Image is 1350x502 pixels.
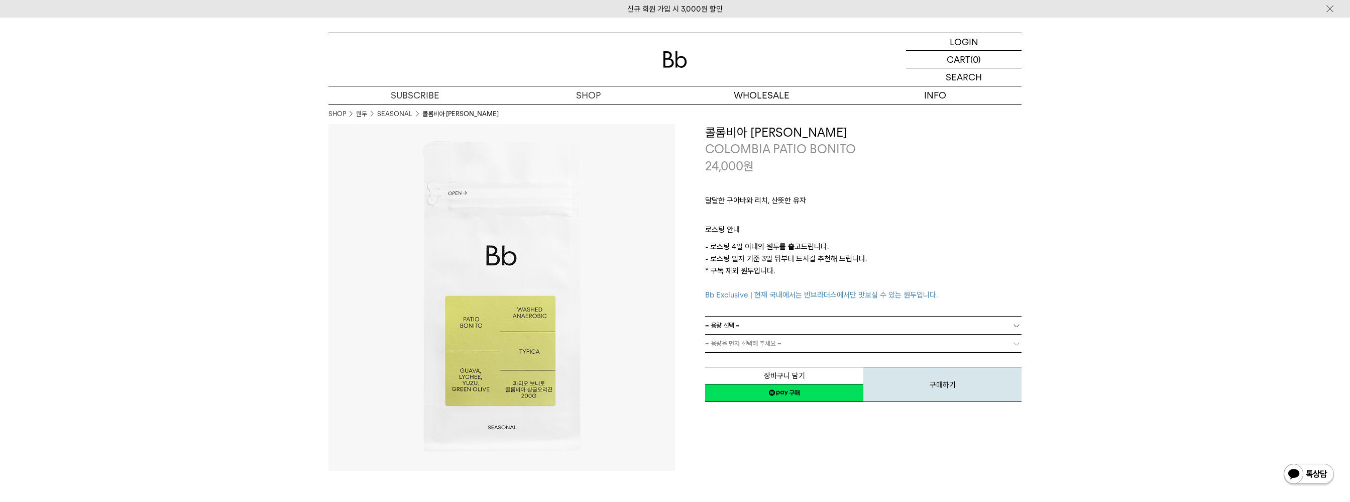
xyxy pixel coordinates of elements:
span: = 용량을 먼저 선택해 주세요 = [705,335,781,352]
span: = 용량 선택 = [705,317,740,334]
button: 구매하기 [863,367,1022,402]
p: - 로스팅 4일 이내의 원두를 출고드립니다. - 로스팅 일자 기준 3일 뒤부터 드시길 추천해 드립니다. * 구독 제외 원두입니다. [705,241,1022,301]
a: SHOP [502,86,675,104]
p: 달달한 구아바와 리치, 산뜻한 유자 [705,194,1022,212]
li: 콜롬비아 [PERSON_NAME] [422,109,499,119]
a: SUBSCRIBE [328,86,502,104]
p: (0) [970,51,981,68]
a: 신규 회원 가입 시 3,000원 할인 [627,5,723,14]
p: COLOMBIA PATIO BONITO [705,141,1022,158]
p: 로스팅 안내 [705,224,1022,241]
h3: 콜롬비아 [PERSON_NAME] [705,124,1022,141]
a: CART (0) [906,51,1022,68]
img: 카카오톡 채널 1:1 채팅 버튼 [1283,463,1335,487]
a: 원두 [356,109,367,119]
img: 로고 [663,51,687,68]
p: CART [947,51,970,68]
p: WHOLESALE [675,86,848,104]
a: SHOP [328,109,346,119]
p: ㅤ [705,212,1022,224]
a: LOGIN [906,33,1022,51]
button: 장바구니 담기 [705,367,863,384]
p: 24,000 [705,158,754,175]
span: 원 [743,159,754,173]
span: Bb Exclusive | 현재 국내에서는 빈브라더스에서만 맛보실 수 있는 원두입니다. [705,290,938,299]
p: SEARCH [946,68,982,86]
p: INFO [848,86,1022,104]
p: LOGIN [950,33,978,50]
a: SEASONAL [377,109,412,119]
img: 콜롬비아 파티오 보니토 [328,124,675,471]
a: 새창 [705,384,863,402]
